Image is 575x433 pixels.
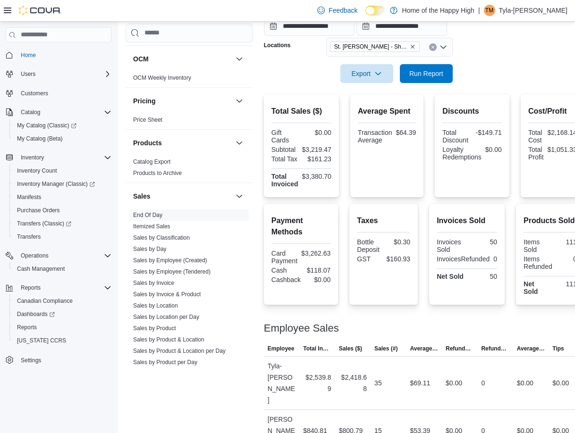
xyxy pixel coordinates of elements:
[442,146,482,161] div: Loyalty Redemptions
[13,165,111,176] span: Inventory Count
[9,217,115,230] a: Transfers (Classic)
[374,345,397,352] span: Sales (#)
[21,70,35,78] span: Users
[9,308,115,321] a: Dashboards
[346,64,388,83] span: Export
[21,108,40,116] span: Catalog
[264,42,291,49] label: Locations
[13,120,111,131] span: My Catalog (Classic)
[9,334,115,347] button: [US_STATE] CCRS
[2,48,115,62] button: Home
[9,294,115,308] button: Canadian Compliance
[9,119,115,132] a: My Catalog (Classic)
[339,372,367,394] div: $2,418.68
[442,106,502,117] h2: Discounts
[402,5,474,16] p: Home of the Happy High
[271,215,331,238] h2: Payment Methods
[552,345,564,352] span: Tips
[133,245,167,253] span: Sales by Day
[410,345,438,352] span: Average Sale
[2,106,115,119] button: Catalog
[133,291,201,298] span: Sales by Invoice & Product
[396,129,416,136] div: $64.39
[133,359,197,366] a: Sales by Product per Day
[133,170,182,176] a: Products to Archive
[13,295,111,307] span: Canadian Compliance
[271,129,300,144] div: Gift Cards
[264,323,339,334] h3: Employee Sales
[330,42,420,52] span: St. Albert - Shoppes @ Giroux - Fire & Flower
[13,231,111,242] span: Transfers
[133,246,167,252] a: Sales by Day
[17,207,60,214] span: Purchase Orders
[499,5,567,16] p: Tyla-[PERSON_NAME]
[271,173,298,188] strong: Total Invoiced
[13,308,111,320] span: Dashboards
[485,146,502,153] div: $0.00
[17,152,111,163] span: Inventory
[365,6,385,16] input: Dark Mode
[6,44,111,391] nav: Complex example
[17,135,63,142] span: My Catalog (Beta)
[2,353,115,366] button: Settings
[17,354,111,366] span: Settings
[133,257,207,264] a: Sales by Employee (Created)
[133,268,211,275] a: Sales by Employee (Tendered)
[493,255,497,263] div: 0
[13,133,111,144] span: My Catalog (Beta)
[13,335,70,346] a: [US_STATE] CCRS
[17,50,40,61] a: Home
[2,151,115,164] button: Inventory
[133,75,191,81] a: OCM Weekly Inventory
[13,263,68,275] a: Cash Management
[17,250,52,261] button: Operations
[517,345,545,352] span: Average Refund
[13,335,111,346] span: Washington CCRS
[234,95,245,107] button: Pricing
[339,345,362,352] span: Sales ($)
[17,68,39,80] button: Users
[303,155,331,163] div: $161.23
[13,120,80,131] a: My Catalog (Classic)
[133,116,162,124] span: Price Sheet
[313,1,361,20] a: Feedback
[2,67,115,81] button: Users
[133,223,170,230] span: Itemized Sales
[133,302,178,309] span: Sales by Location
[13,263,111,275] span: Cash Management
[17,250,111,261] span: Operations
[469,273,497,280] div: 50
[133,348,226,354] a: Sales by Product & Location per Day
[133,211,162,219] span: End Of Day
[126,209,253,372] div: Sales
[133,325,176,332] span: Sales by Product
[133,336,204,343] span: Sales by Product & Location
[9,164,115,177] button: Inventory Count
[271,276,301,283] div: Cashback
[303,266,331,274] div: $118.07
[13,231,44,242] a: Transfers
[302,146,331,153] div: $3,219.47
[17,193,41,201] span: Manifests
[303,345,331,352] span: Total Invoiced
[552,377,569,389] div: $0.00
[334,42,408,51] span: St. [PERSON_NAME] - Shoppes @ [PERSON_NAME] - Fire & Flower
[17,220,71,227] span: Transfers (Classic)
[440,43,447,51] button: Open list of options
[133,96,232,106] button: Pricing
[126,72,253,87] div: OCM
[485,5,493,16] span: TM
[528,129,544,144] div: Total Cost
[9,204,115,217] button: Purchase Orders
[357,238,381,253] div: Bottle Deposit
[17,107,111,118] span: Catalog
[469,238,497,246] div: 50
[17,355,45,366] a: Settings
[126,156,253,183] div: Products
[517,377,533,389] div: $0.00
[304,276,330,283] div: $0.00
[271,266,299,274] div: Cash
[133,138,162,148] h3: Products
[133,234,190,241] span: Sales by Classification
